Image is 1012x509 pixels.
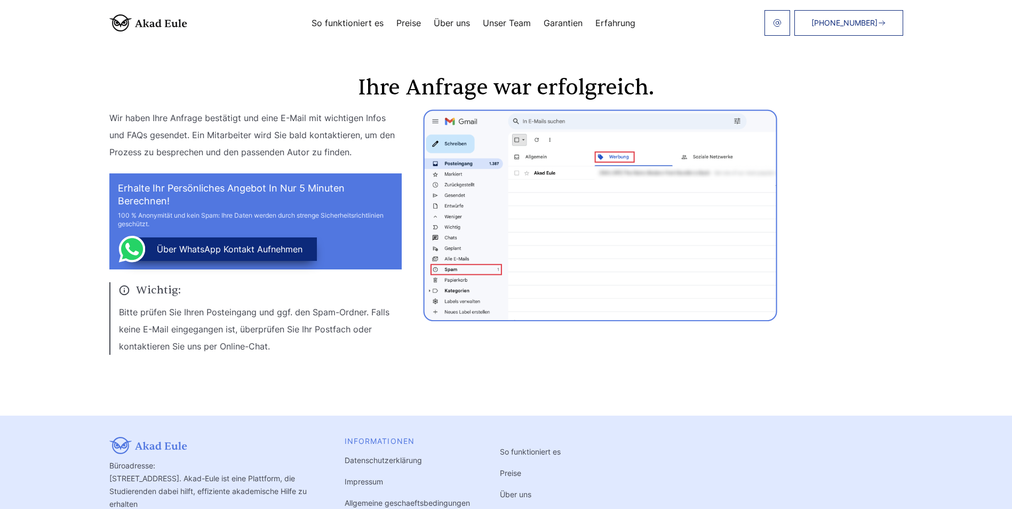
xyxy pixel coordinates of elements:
a: Garantien [544,19,583,27]
div: INFORMATIONEN [345,437,470,446]
a: Erfahrung [595,19,635,27]
a: Allgemeine geschaeftsbedingungen [345,498,470,507]
h1: Ihre Anfrage war erfolgreich. [109,77,903,99]
button: über WhatsApp Kontakt aufnehmen [126,237,317,261]
img: thanks [423,109,777,321]
a: Preise [396,19,421,27]
a: Unser Team [483,19,531,27]
a: Über uns [434,19,470,27]
a: Preise [500,468,521,478]
a: So funktioniert es [312,19,384,27]
span: Wichtig: [119,282,402,298]
a: [PHONE_NUMBER] [794,10,903,36]
a: So funktioniert es [500,447,561,456]
img: email [773,19,782,27]
a: Datenschutzerklärung [345,456,422,465]
h2: Erhalte Ihr persönliches Angebot in nur 5 Minuten berechnen! [118,182,393,208]
span: [PHONE_NUMBER] [811,19,878,27]
a: Über uns [500,490,531,499]
div: 100 % Anonymität und kein Spam: Ihre Daten werden durch strenge Sicherheitsrichtlinien geschützt. [118,211,393,228]
p: Bitte prüfen Sie Ihren Posteingang und ggf. den Spam-Ordner. Falls keine E-Mail eingegangen ist, ... [119,304,402,355]
img: logo [109,14,187,31]
p: Wir haben Ihre Anfrage bestätigt und eine E-Mail mit wichtigen Infos und FAQs gesendet. Ein Mitar... [109,109,402,161]
a: Impressum [345,477,383,486]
